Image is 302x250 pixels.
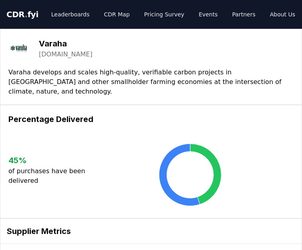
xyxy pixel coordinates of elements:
[8,113,294,125] h3: Percentage Delivered
[39,38,93,50] h3: Varaha
[6,10,38,19] span: CDR fyi
[25,10,28,19] span: .
[6,9,38,20] a: CDR.fyi
[39,50,93,59] a: [DOMAIN_NAME]
[8,166,87,186] p: of purchases have been delivered
[138,7,191,22] a: Pricing Survey
[45,7,96,22] a: Leaderboards
[98,7,136,22] a: CDR Map
[8,68,294,96] p: Varaha develops and scales high-quality, verifiable carbon projects in [GEOGRAPHIC_DATA] and othe...
[7,225,295,237] h3: Supplier Metrics
[226,7,262,22] a: Partners
[8,154,87,166] h3: 45 %
[8,37,31,60] img: Varaha-logo
[192,7,224,22] a: Events
[264,7,302,22] a: About Us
